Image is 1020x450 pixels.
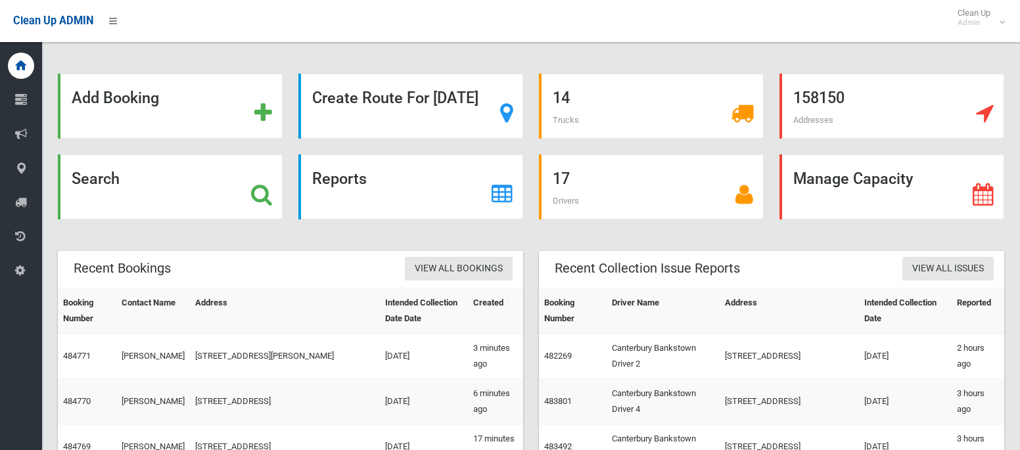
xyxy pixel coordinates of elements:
header: Recent Collection Issue Reports [539,256,756,281]
td: 3 hours ago [952,379,1004,424]
a: 17 Drivers [539,154,764,219]
strong: Add Booking [72,89,159,107]
td: [STREET_ADDRESS] [720,334,858,379]
td: [DATE] [859,379,952,424]
a: 482269 [544,351,572,361]
a: 158150 Addresses [779,74,1004,139]
td: [STREET_ADDRESS] [190,379,380,424]
span: Drivers [553,196,579,206]
th: Created [468,288,524,334]
th: Contact Name [116,288,190,334]
span: Trucks [553,115,579,125]
td: [STREET_ADDRESS] [720,379,858,424]
strong: 17 [553,169,570,188]
span: Clean Up ADMIN [13,14,93,27]
a: Reports [298,154,523,219]
th: Address [720,288,858,334]
header: Recent Bookings [58,256,187,281]
td: Canterbury Bankstown Driver 2 [607,334,720,379]
a: View All Bookings [405,257,513,281]
a: Create Route For [DATE] [298,74,523,139]
strong: Create Route For [DATE] [312,89,478,107]
td: [DATE] [380,334,468,379]
a: 484770 [63,396,91,406]
th: Address [190,288,380,334]
td: 6 minutes ago [468,379,524,424]
strong: 158150 [793,89,845,107]
a: 14 Trucks [539,74,764,139]
td: [DATE] [380,379,468,424]
td: 3 minutes ago [468,334,524,379]
td: [DATE] [859,334,952,379]
strong: Manage Capacity [793,169,913,188]
th: Driver Name [607,288,720,334]
a: Manage Capacity [779,154,1004,219]
td: [PERSON_NAME] [116,379,190,424]
td: 2 hours ago [952,334,1004,379]
td: Canterbury Bankstown Driver 4 [607,379,720,424]
strong: Reports [312,169,367,188]
span: Addresses [793,115,833,125]
td: [STREET_ADDRESS][PERSON_NAME] [190,334,380,379]
td: [PERSON_NAME] [116,334,190,379]
th: Booking Number [539,288,607,334]
strong: Search [72,169,120,188]
span: Clean Up [951,8,1004,28]
strong: 14 [553,89,570,107]
a: 484771 [63,351,91,361]
th: Booking Number [58,288,116,334]
a: Add Booking [58,74,283,139]
a: 483801 [544,396,572,406]
small: Admin [958,18,990,28]
th: Reported [952,288,1004,334]
a: View All Issues [902,257,994,281]
a: Search [58,154,283,219]
th: Intended Collection Date Date [380,288,468,334]
th: Intended Collection Date [859,288,952,334]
